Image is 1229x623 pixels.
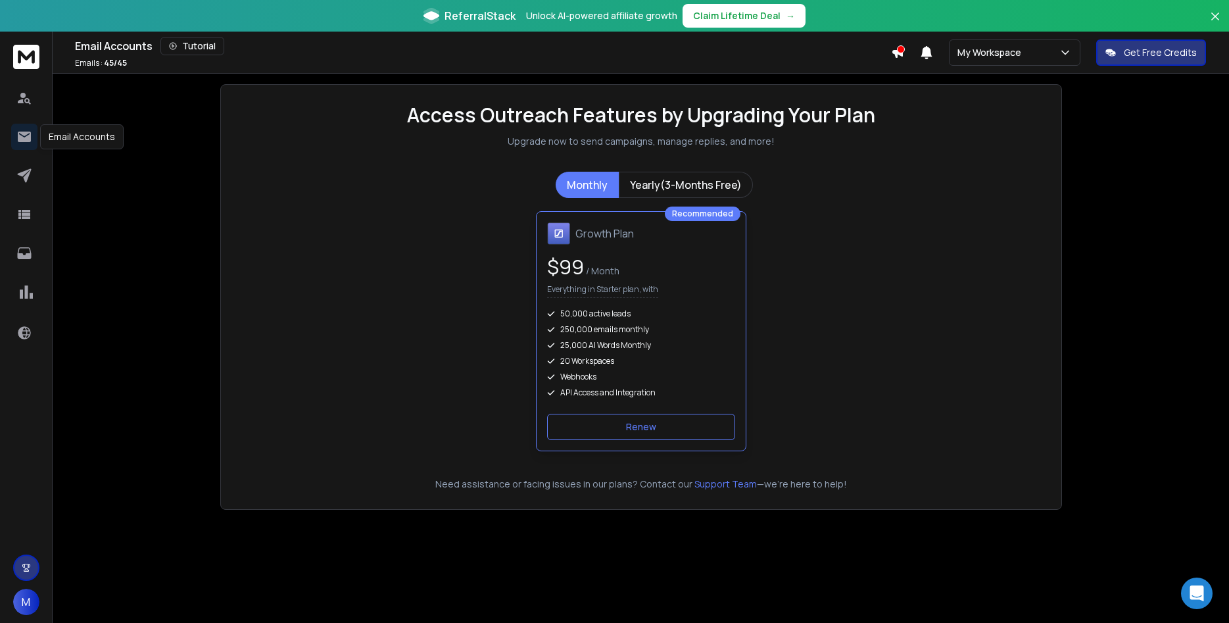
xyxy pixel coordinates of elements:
div: 50,000 active leads [547,309,735,319]
p: Upgrade now to send campaigns, manage replies, and more! [508,135,775,148]
span: → [786,9,795,22]
button: Support Team [694,478,757,491]
button: Close banner [1207,8,1224,39]
div: API Access and Integration [547,387,735,398]
span: ReferralStack [445,8,516,24]
p: Emails : [75,58,127,68]
button: Monthly [556,172,619,198]
div: 250,000 emails monthly [547,324,735,335]
button: M [13,589,39,615]
div: Email Accounts [40,124,124,149]
button: Claim Lifetime Deal→ [683,4,806,28]
button: Renew [547,414,735,440]
span: / Month [584,264,619,277]
p: Need assistance or facing issues in our plans? Contact our —we're here to help! [239,478,1043,491]
div: Open Intercom Messenger [1181,578,1213,609]
h1: Growth Plan [575,226,634,241]
span: 45 / 45 [104,57,127,68]
p: Unlock AI-powered affiliate growth [526,9,677,22]
div: Email Accounts [75,37,891,55]
div: Recommended [665,207,740,221]
button: Yearly(3-Months Free) [619,172,753,198]
button: Tutorial [160,37,224,55]
p: Everything in Starter plan, with [547,284,658,298]
img: Growth Plan icon [547,222,570,245]
h1: Access Outreach Features by Upgrading Your Plan [407,103,875,127]
button: Get Free Credits [1096,39,1206,66]
p: My Workspace [957,46,1026,59]
span: $ 99 [547,253,584,280]
div: 20 Workspaces [547,356,735,366]
div: Webhooks [547,372,735,382]
p: Get Free Credits [1124,46,1197,59]
div: 25,000 AI Words Monthly [547,340,735,351]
